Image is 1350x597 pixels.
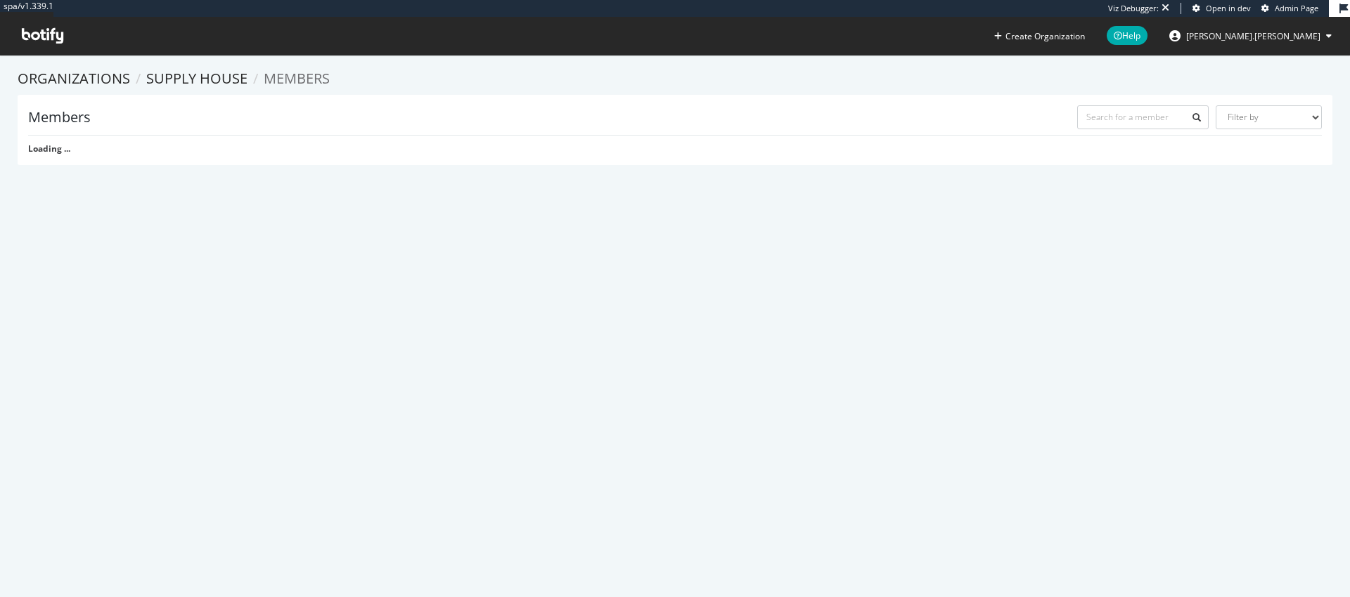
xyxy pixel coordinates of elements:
[1107,26,1147,45] span: Help
[1186,30,1320,42] span: meghan.evans
[1158,25,1343,47] button: [PERSON_NAME].[PERSON_NAME]
[1206,3,1251,13] span: Open in dev
[1261,3,1318,14] a: Admin Page
[1077,105,1209,129] input: Search for a member
[1275,3,1318,13] span: Admin Page
[1192,3,1251,14] a: Open in dev
[1108,3,1159,14] div: Viz Debugger:
[18,69,130,88] a: Organizations
[28,110,91,125] h1: Members
[18,69,1332,89] ol: breadcrumbs
[28,143,70,155] strong: Loading ...
[146,69,247,88] a: Supply House
[994,29,1086,43] button: Create Organization
[264,69,330,88] span: Members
